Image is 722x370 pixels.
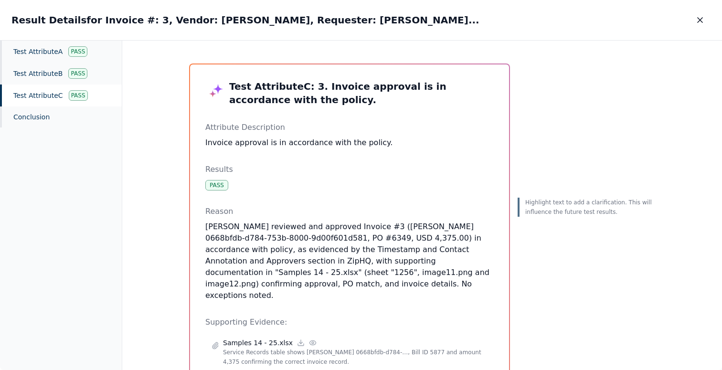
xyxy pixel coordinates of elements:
p: Attribute Description [205,122,494,133]
a: Download file [297,338,305,347]
h2: Result Details for Invoice #: 3, Vendor: [PERSON_NAME], Requester: [PERSON_NAME]... [11,13,479,27]
h3: Test Attribute C : 3. Invoice approval is in accordance with the policy. [205,80,494,106]
div: Pass [68,68,87,79]
p: Reason [205,206,494,217]
p: Results [205,164,494,175]
p: Highlight text to add a clarification. This will influence the future test results. [525,198,655,217]
div: Pass [68,46,87,57]
p: [PERSON_NAME] reviewed and approved Invoice #3 ([PERSON_NAME] 0668bfdb-d784-753b-8000-9d00f601d58... [205,221,494,301]
div: Pass [69,90,88,101]
p: Supporting Evidence: [205,317,494,328]
p: Service Records table shows [PERSON_NAME] 0668bfdb-d784-…, Bill ID 5877 and amount 4,375 confirmi... [223,348,488,367]
li: Invoice approval is in accordance with the policy. [205,137,494,148]
p: Samples 14 - 25.xlsx [223,338,293,348]
div: Pass [205,180,228,190]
